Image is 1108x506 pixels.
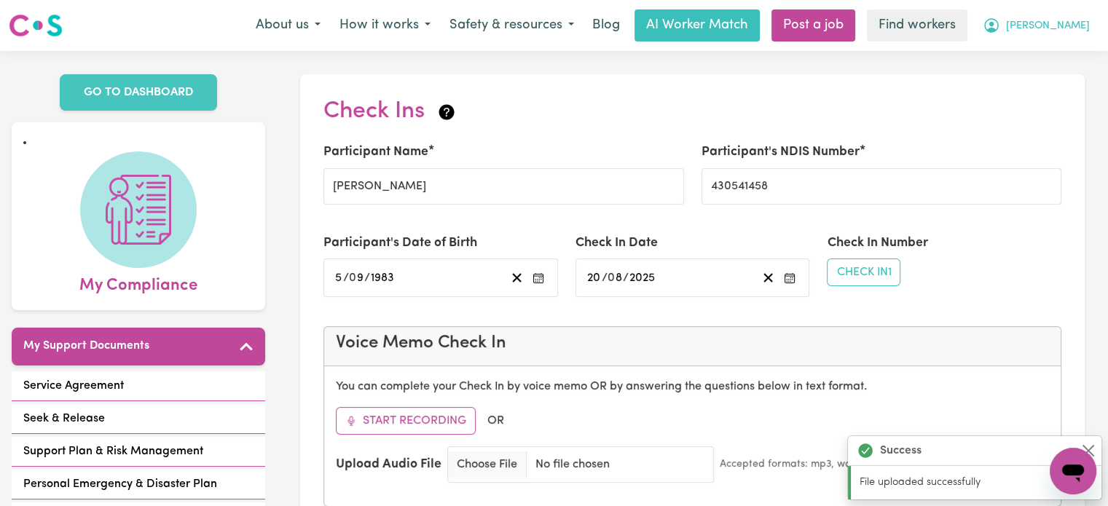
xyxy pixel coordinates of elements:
[575,234,658,253] label: Check In Date
[79,268,197,299] span: My Compliance
[323,234,477,253] label: Participant's Date of Birth
[623,272,629,285] span: /
[23,475,217,493] span: Personal Emergency & Disaster Plan
[12,328,265,365] button: My Support Documents
[23,443,203,460] span: Support Plan & Risk Management
[720,456,883,472] small: Accepted formats: mp3, wav, m4a
[629,268,656,288] input: ----
[584,9,629,41] a: Blog
[23,377,124,395] span: Service Agreement
[1050,448,1096,494] iframe: Button to launch messaging window
[336,455,441,474] label: Upload Audio File
[12,371,265,401] a: Service Agreement
[860,475,1093,491] p: File uploaded successfully
[973,10,1099,41] button: My Account
[9,12,63,39] img: Careseekers logo
[487,412,504,430] span: OR
[370,268,395,288] input: ----
[246,10,330,41] button: About us
[634,9,760,41] a: AI Worker Match
[12,470,265,499] a: Personal Emergency & Disaster Plan
[23,410,105,427] span: Seek & Release
[9,9,63,42] a: Careseekers logo
[349,272,356,284] span: 0
[330,10,440,41] button: How it works
[880,442,922,459] strong: Success
[602,272,608,285] span: /
[827,258,900,286] button: Check In1
[1006,18,1090,34] span: [PERSON_NAME]
[336,378,1049,395] p: You can complete your Check In by voice memo OR by answering the questions below in text format.
[827,234,927,253] label: Check In Number
[323,98,457,125] h2: Check Ins
[608,268,623,288] input: --
[323,143,428,162] label: Participant Name
[336,407,476,435] button: Start Recording
[771,9,855,41] a: Post a job
[440,10,584,41] button: Safety & resources
[608,272,615,284] span: 0
[586,268,602,288] input: --
[364,272,370,285] span: /
[12,404,265,434] a: Seek & Release
[334,268,343,288] input: --
[1080,442,1097,459] button: Close
[23,339,149,353] h5: My Support Documents
[350,268,365,288] input: --
[12,437,265,467] a: Support Plan & Risk Management
[60,74,217,111] a: GO TO DASHBOARD
[867,9,967,41] a: Find workers
[23,151,254,299] a: My Compliance
[702,143,860,162] label: Participant's NDIS Number
[336,333,1049,354] h4: Voice Memo Check In
[343,272,349,285] span: /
